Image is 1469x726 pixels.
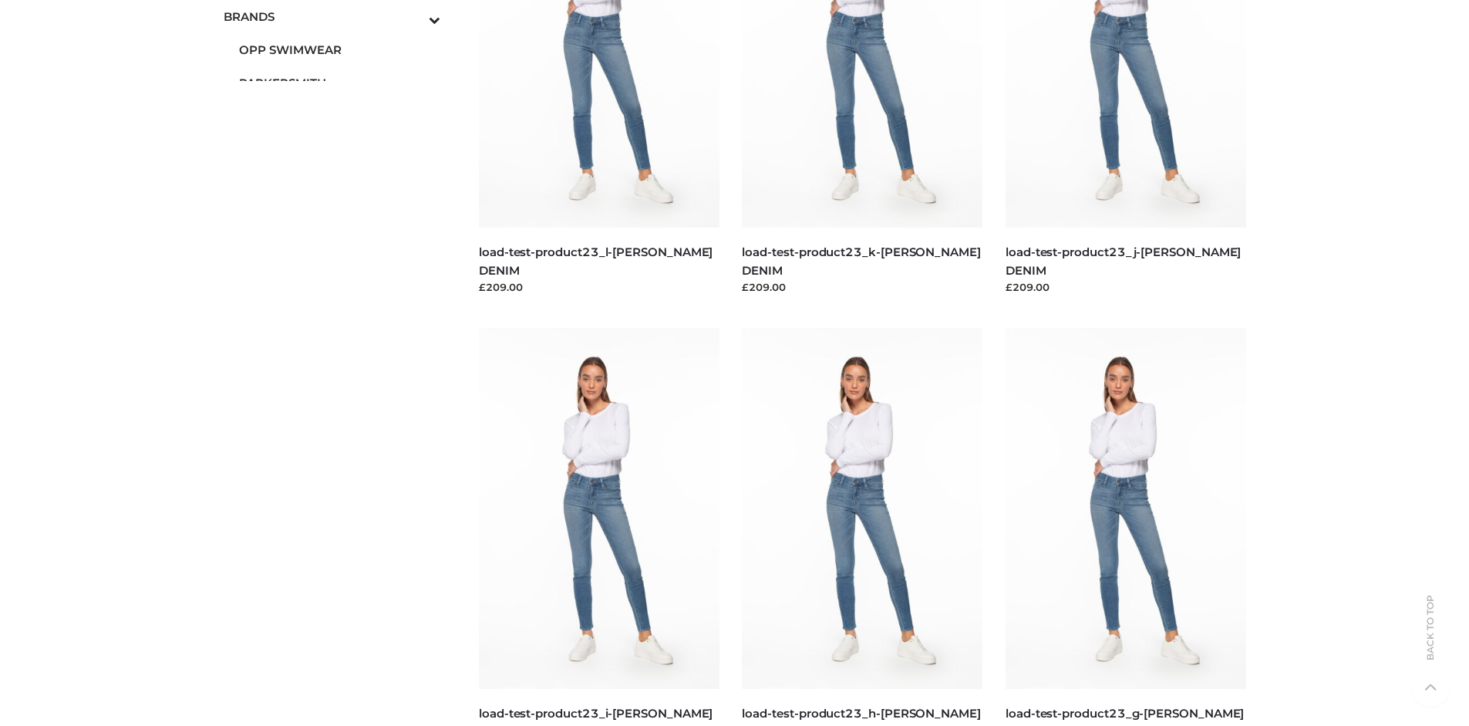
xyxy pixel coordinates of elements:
span: PARKERSMITH [239,74,441,92]
a: PARKERSMITH [239,66,441,100]
div: £209.00 [742,279,982,295]
a: load-test-product23_k-[PERSON_NAME] DENIM [742,245,980,277]
span: OPP SWIMWEAR [239,41,441,59]
a: load-test-product23_l-[PERSON_NAME] DENIM [479,245,713,277]
span: BRANDS [224,8,441,25]
div: £209.00 [479,279,719,295]
a: OPP SWIMWEAR [239,33,441,66]
div: £209.00 [1006,279,1246,295]
span: Back to top [1411,622,1450,660]
a: load-test-product23_j-[PERSON_NAME] DENIM [1006,245,1241,277]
